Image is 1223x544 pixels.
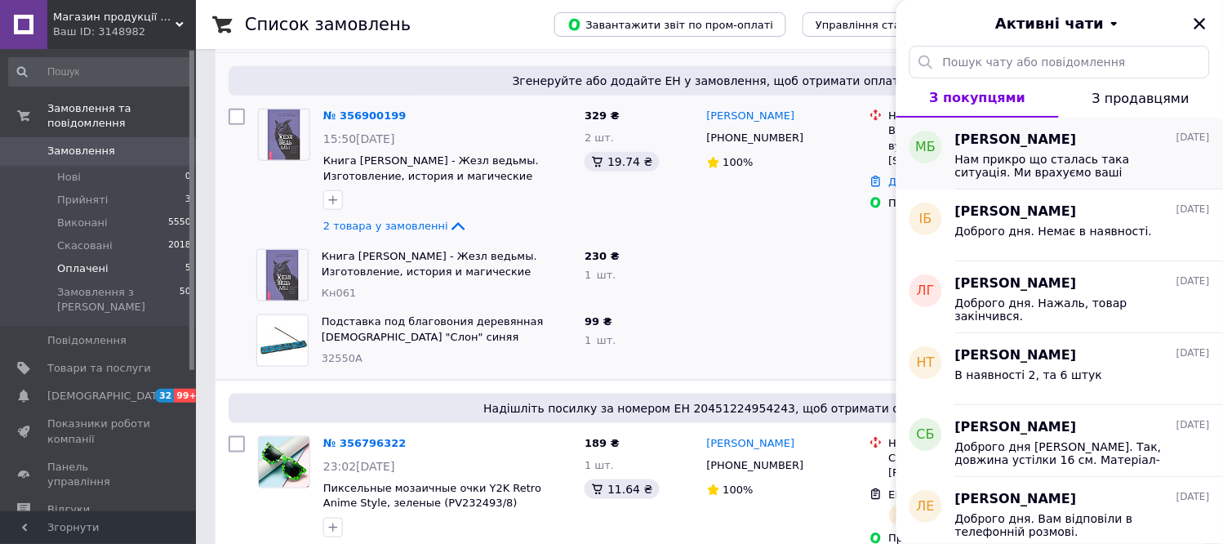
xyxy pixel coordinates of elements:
span: НТ [917,354,935,372]
a: [PERSON_NAME] [707,109,795,124]
img: Фото товару [259,437,309,487]
span: Виконані [57,216,108,230]
span: [DATE] [1176,346,1210,360]
span: Магазин продукції Латинскої та Північної Америки [53,10,176,25]
span: Показники роботи компанії [47,417,151,446]
span: 2 товара у замовленні [323,220,448,232]
span: 100% [723,484,754,496]
button: Завантажити звіт по пром-оплаті [554,12,786,37]
a: Книга [PERSON_NAME] - Жезл ведьмы. Изготовление, история и магические свойства волшебных палочек.... [322,250,537,292]
span: [DATE] [1176,131,1210,145]
span: 32550A [322,352,362,364]
span: [PERSON_NAME] [955,346,1077,365]
div: Нова Пошта [889,109,1052,123]
a: Книга [PERSON_NAME] - Жезл ведьмы. Изготовление, история и магические свойства волшебных палочек.... [323,154,539,197]
span: [PERSON_NAME] [955,274,1077,293]
a: Додати ЕН [889,176,949,188]
span: [DATE] [1176,418,1210,432]
span: [DEMOGRAPHIC_DATA] [47,389,168,404]
span: ЛГ [917,282,935,301]
span: 99+ [174,389,201,403]
a: Фото товару [258,436,310,488]
span: Прийняті [57,193,108,207]
input: Пошук чату або повідомлення [909,46,1210,78]
div: Нова Пошта [889,436,1052,451]
span: [PERSON_NAME] [955,418,1077,437]
span: Доброго дня. Вам відповіли в телефонній розмові. [955,512,1187,538]
div: Ваш ID: 3148982 [53,25,196,39]
span: Замовлення з [PERSON_NAME] [57,285,180,314]
button: ІБ[PERSON_NAME][DATE]Доброго дня. Немає в наявності. [896,190,1223,261]
div: Вінниця, №4 (до 200 кг): вул. [PERSON_NAME][STREET_ADDRESS] [889,123,1052,168]
div: 19.74 ₴ [585,152,659,172]
a: 2 товара у замовленні [323,220,468,232]
span: Нам прикро що сталась така ситуація. Ми врахуємо ваші зауваження щодо пакування. По вашому замовл... [955,153,1187,179]
span: 1 шт. [585,269,616,281]
span: 50 [180,285,191,314]
img: Фото товару [257,315,308,366]
button: НТ[PERSON_NAME][DATE]В наявності 2, та 6 штук [896,333,1223,405]
div: Самарь, №4 (до 30 кг): ул. [PERSON_NAME], 3 [889,451,1052,480]
span: МБ [916,138,936,157]
a: № 356796322 [323,437,407,449]
span: Згенеруйте або додайте ЕН у замовлення, щоб отримати оплату [235,73,1184,89]
span: [PERSON_NAME] [955,490,1077,509]
span: 3 [185,193,191,207]
span: 99 ₴ [585,315,612,328]
button: Активні чати [942,13,1177,34]
span: 230 ₴ [585,250,620,262]
span: [PERSON_NAME] [955,203,1077,221]
span: В наявності 2, та 6 штук [955,368,1102,381]
div: [PHONE_NUMBER] [704,127,807,149]
span: [DATE] [1176,490,1210,504]
span: З продавцями [1092,91,1190,106]
div: 11.64 ₴ [585,479,659,499]
span: 32 [155,389,174,403]
span: 0 [185,170,191,185]
span: Панель управління [47,460,151,489]
button: Закрити [1190,14,1210,33]
div: [PHONE_NUMBER] [704,455,807,476]
span: Замовлення [47,144,115,158]
span: Активні чати [995,13,1104,34]
button: Управління статусами [803,12,954,37]
span: Завантажити звіт по пром-оплаті [567,17,773,32]
span: СБ [917,426,935,444]
span: 1 шт. [585,334,616,346]
span: Доброго дня [PERSON_NAME]. Так, довжина устілки 16 см. Матеріал-комбінований. Замш і текстиль [955,440,1187,466]
span: [DATE] [1176,203,1210,216]
span: 329 ₴ [585,109,620,122]
span: Замовлення та повідомлення [47,101,196,131]
img: Фото товару [268,109,300,160]
span: 1 шт. [585,459,614,471]
span: Нові [57,170,81,185]
button: СБ[PERSON_NAME][DATE]Доброго дня [PERSON_NAME]. Так, довжина устілки 16 см. Матеріал-комбінований... [896,405,1223,477]
span: Доброго дня. Нажаль, товар закінчився. [955,297,1187,323]
span: Відгуки [47,502,90,517]
span: Товари та послуги [47,361,151,376]
span: 5550 [168,216,191,230]
button: З продавцями [1059,78,1223,118]
img: Фото товару [266,250,299,301]
div: Заплановано [889,506,981,525]
span: 189 ₴ [585,437,620,449]
a: Пиксельные мозаичные очки Y2K Retro Anime Style, зеленые (PV232493/8) [323,482,541,510]
a: [PERSON_NAME] [707,436,795,452]
span: ІБ [919,210,932,229]
span: Повідомлення [47,333,127,348]
span: Оплачені [57,261,109,276]
span: Надішліть посилку за номером ЕН 20451224954243, щоб отримати оплату [235,400,1184,417]
span: ЕН: 20451224954243 [889,488,1005,501]
button: МБ[PERSON_NAME][DATE]Нам прикро що сталась така ситуація. Ми врахуємо ваші зауваження щодо пакува... [896,118,1223,190]
span: 2 шт. [585,132,614,144]
span: 2018 [168,239,191,253]
span: Управління статусами [816,19,941,31]
button: ЛГ[PERSON_NAME][DATE]Доброго дня. Нажаль, товар закінчився. [896,261,1223,333]
a: Подставка под благовония деревянная [DEMOGRAPHIC_DATA] "Слон" синяя (26х4,5х0,5 см) [322,315,544,358]
h1: Список замовлень [245,15,411,34]
span: 23:02[DATE] [323,460,395,473]
span: [DATE] [1176,274,1210,288]
a: № 356900199 [323,109,407,122]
